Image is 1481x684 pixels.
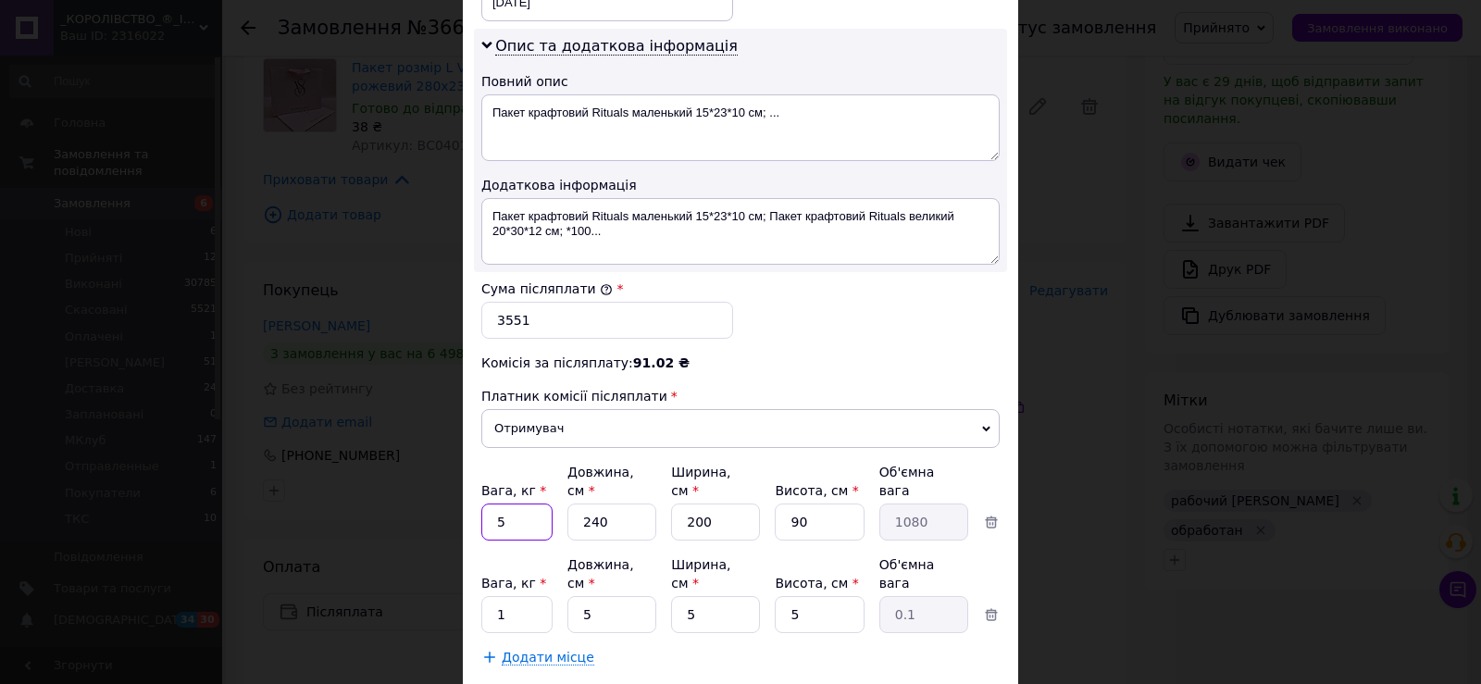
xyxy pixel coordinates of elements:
[481,176,1000,194] div: Додаткова інформація
[481,198,1000,265] textarea: Пакет крафтовий Rituals маленький 15*23*10 см; Пакет крафтовий Rituals великий 20*30*12 см; *100...
[481,281,613,296] label: Сума післяплати
[671,465,730,498] label: Ширина, см
[481,389,667,404] span: Платник комісії післяплати
[481,409,1000,448] span: Отримувач
[567,557,634,591] label: Довжина, см
[671,557,730,591] label: Ширина, см
[495,37,738,56] span: Опис та додаткова інформація
[481,72,1000,91] div: Повний опис
[481,354,1000,372] div: Комісія за післяплату:
[633,355,690,370] span: 91.02 ₴
[879,463,968,500] div: Об'ємна вага
[775,576,858,591] label: Висота, см
[502,650,594,665] span: Додати місце
[481,94,1000,161] textarea: Пакет крафтовий Rituals маленький 15*23*10 см; ...
[775,483,858,498] label: Висота, см
[481,576,546,591] label: Вага, кг
[567,465,634,498] label: Довжина, см
[879,555,968,592] div: Об'ємна вага
[481,483,546,498] label: Вага, кг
